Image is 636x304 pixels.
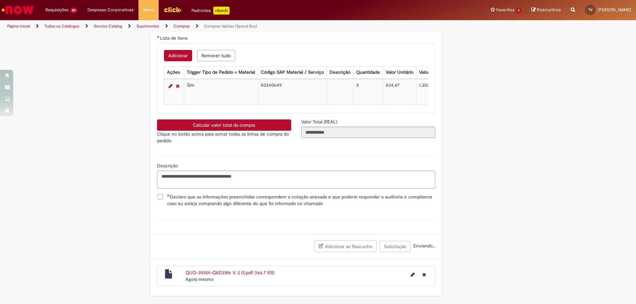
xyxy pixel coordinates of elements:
[327,66,353,79] th: Descrição
[157,171,435,189] textarea: Descrição
[157,163,179,169] span: Descrição
[164,50,192,61] button: Add a row for Lista de Itens
[185,276,214,282] span: Agora mesmo
[213,7,230,15] p: +GenAi
[516,8,521,13] span: 3
[1,3,35,17] img: ServiceNow
[164,66,184,79] th: Ações
[383,79,416,105] td: 434,47
[412,243,435,249] span: Enviando...
[531,7,561,13] a: Rascunhos
[301,127,435,138] input: Valor Total (REAL)
[143,7,154,13] span: More
[167,82,174,90] a: Editar Linha 1
[496,7,514,13] span: Favoritos
[353,79,383,105] td: 3
[167,194,435,207] span: Declaro que as informações preenchidas correspondem a cotação anexada e que poderei responder a a...
[7,23,30,29] a: Página inicial
[184,66,258,79] th: Trigger Tipo de Pedido = Material
[157,131,291,144] p: Clique no botão acima para somar todas as linhas de compra do pedido.
[164,5,182,15] img: click_logo_yellow_360x200.png
[160,35,189,41] span: Lista de Itens
[301,118,339,125] label: Somente leitura - Valor Total (REAL)
[5,20,419,32] ul: Trilhas de página
[44,23,79,29] a: Todos os Catálogos
[174,82,181,90] a: Remover linha 1
[70,8,78,13] span: 20
[204,23,257,29] a: Compras rápidas (Speed Buy)
[588,8,593,12] span: TV
[45,7,69,13] span: Requisições
[197,50,235,61] button: Remove all rows for Lista de Itens
[184,79,258,105] td: Sim
[598,7,631,13] span: [PERSON_NAME]
[258,79,327,105] td: 50340649
[418,269,430,280] button: Excluir QUO-35501-Q8D3W6 V. 2 (1).pdf
[383,66,416,79] th: Valor Unitário
[167,194,170,197] span: Obrigatório Preenchido
[537,7,561,13] span: Rascunhos
[94,23,122,29] a: Service Catalog
[136,23,159,29] a: Suprimentos
[157,35,160,38] span: Obrigatório Preenchido
[416,79,458,105] td: 1.303,41
[258,66,327,79] th: Código SAP Material / Serviço
[185,270,274,276] a: QUO-35501-Q8D3W6 V. 2 (1).pdf (166.7 KB)
[416,66,458,79] th: Valor Total Moeda
[185,276,214,282] time: 01/09/2025 10:30:57
[157,119,291,131] button: Calcular valor total da compra
[174,23,190,29] a: Compras
[191,7,230,15] div: Padroniza
[407,269,419,280] button: Editar nome de arquivo QUO-35501-Q8D3W6 V. 2 (1).pdf
[87,7,133,13] span: Despesas Corporativas
[353,66,383,79] th: Quantidade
